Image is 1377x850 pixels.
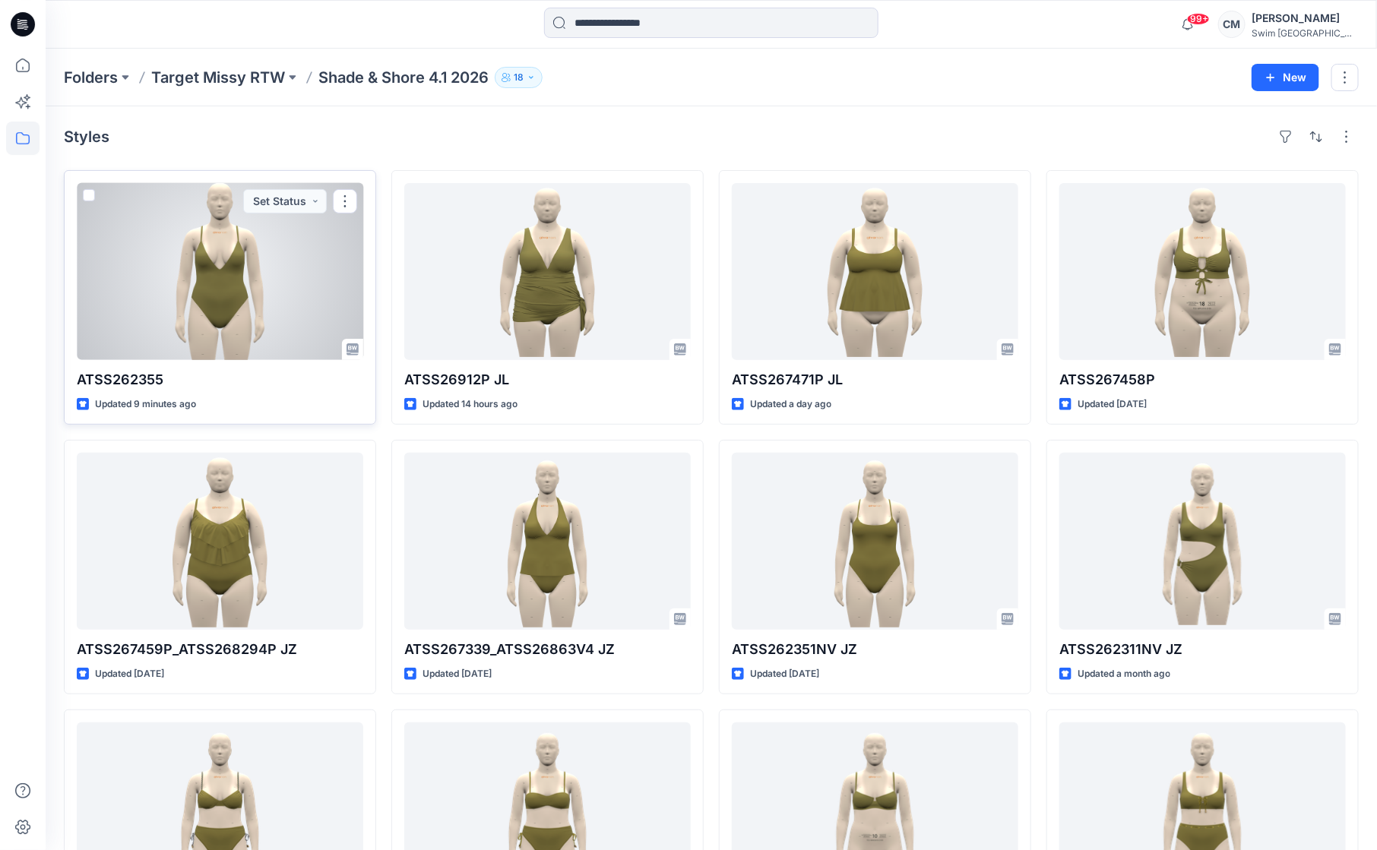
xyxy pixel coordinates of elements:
a: ATSS26912P JL [404,183,691,360]
p: Updated 14 hours ago [423,397,518,412]
p: ATSS262311NV JZ [1059,639,1346,660]
p: ATSS262355 [77,369,363,390]
button: New [1252,64,1319,91]
div: [PERSON_NAME] [1252,9,1358,27]
button: 18 [495,67,543,88]
a: Folders [64,67,118,88]
h4: Styles [64,128,109,146]
p: Updated [DATE] [750,666,819,682]
a: ATSS267458P [1059,183,1346,360]
div: CM [1218,11,1246,38]
div: Swim [GEOGRAPHIC_DATA] [1252,27,1358,39]
p: ATSS267459P_ATSS268294P JZ [77,639,363,660]
p: Updated [DATE] [423,666,492,682]
p: Updated [DATE] [1078,397,1147,412]
span: 99+ [1187,13,1210,25]
a: ATSS267471P JL [732,183,1018,360]
a: ATSS267459P_ATSS268294P JZ [77,453,363,630]
a: Target Missy RTW [151,67,285,88]
p: Updated [DATE] [95,666,164,682]
p: Updated a day ago [750,397,831,412]
a: ATSS262355 [77,183,363,360]
a: ATSS262311NV JZ [1059,453,1346,630]
p: ATSS267458P [1059,369,1346,390]
p: Shade & Shore 4.1 2026 [318,67,489,88]
p: 18 [514,69,524,86]
a: ATSS262351NV JZ [732,453,1018,630]
a: ATSS267339_ATSS26863V4 JZ [404,453,691,630]
p: ATSS267471P JL [732,369,1018,390]
p: ATSS267339_ATSS26863V4 JZ [404,639,691,660]
p: Updated 9 minutes ago [95,397,196,412]
p: Updated a month ago [1078,666,1170,682]
p: ATSS262351NV JZ [732,639,1018,660]
p: ATSS26912P JL [404,369,691,390]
